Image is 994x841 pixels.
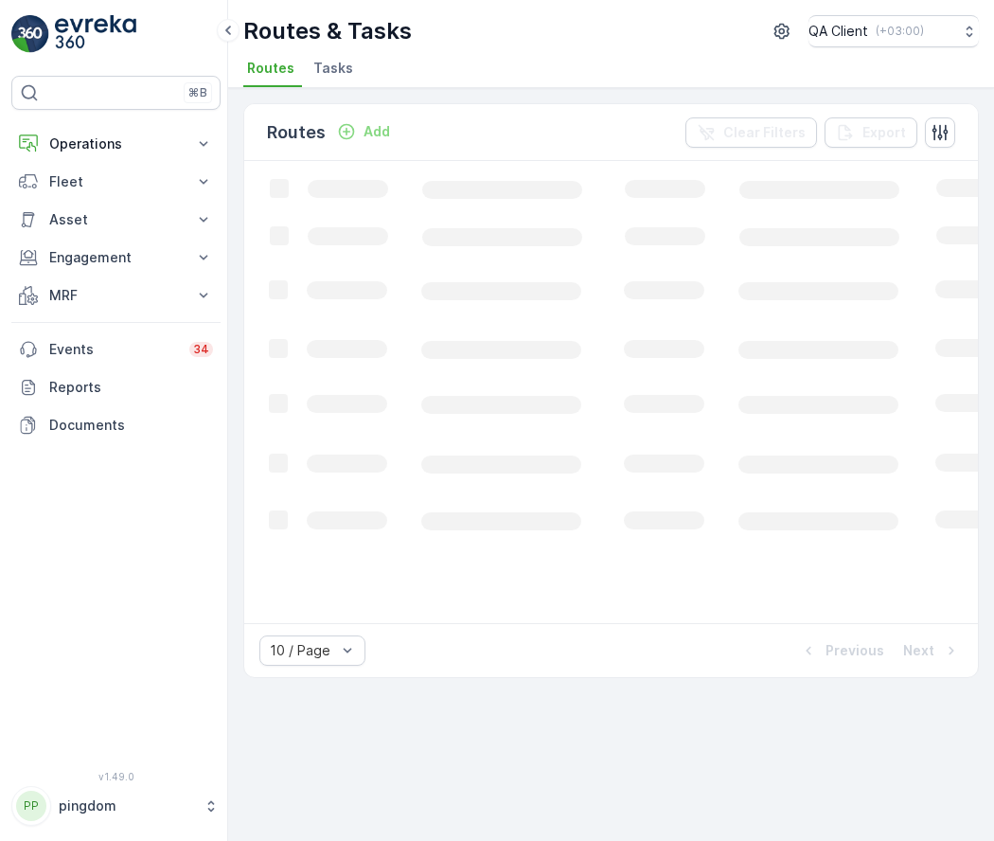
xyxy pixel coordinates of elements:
img: logo_light-DOdMpM7g.png [55,15,136,53]
p: Export [862,123,906,142]
p: Fleet [49,172,183,191]
p: Routes & Tasks [243,16,412,46]
button: QA Client(+03:00) [808,15,979,47]
a: Events34 [11,331,221,368]
p: Routes [267,119,326,146]
a: Reports [11,368,221,406]
p: MRF [49,286,183,305]
a: Documents [11,406,221,444]
p: Next [903,641,934,660]
p: Add [364,122,390,141]
p: Operations [49,134,183,153]
button: Add [329,120,398,143]
button: PPpingdom [11,786,221,826]
span: v 1.49.0 [11,771,221,782]
p: ⌘B [188,85,207,100]
img: logo [11,15,49,53]
p: ( +03:00 ) [876,24,924,39]
p: pingdom [59,796,194,815]
button: Next [901,639,963,662]
p: 34 [193,342,209,357]
p: Documents [49,416,213,435]
span: Tasks [313,59,353,78]
span: Routes [247,59,294,78]
p: QA Client [808,22,868,41]
button: MRF [11,277,221,314]
button: Engagement [11,239,221,277]
p: Engagement [49,248,183,267]
button: Fleet [11,163,221,201]
button: Operations [11,125,221,163]
button: Clear Filters [685,117,817,148]
button: Export [825,117,917,148]
div: PP [16,791,46,821]
p: Previous [825,641,884,660]
p: Asset [49,210,183,229]
button: Previous [797,639,886,662]
p: Clear Filters [723,123,806,142]
p: Reports [49,378,213,397]
button: Asset [11,201,221,239]
p: Events [49,340,178,359]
